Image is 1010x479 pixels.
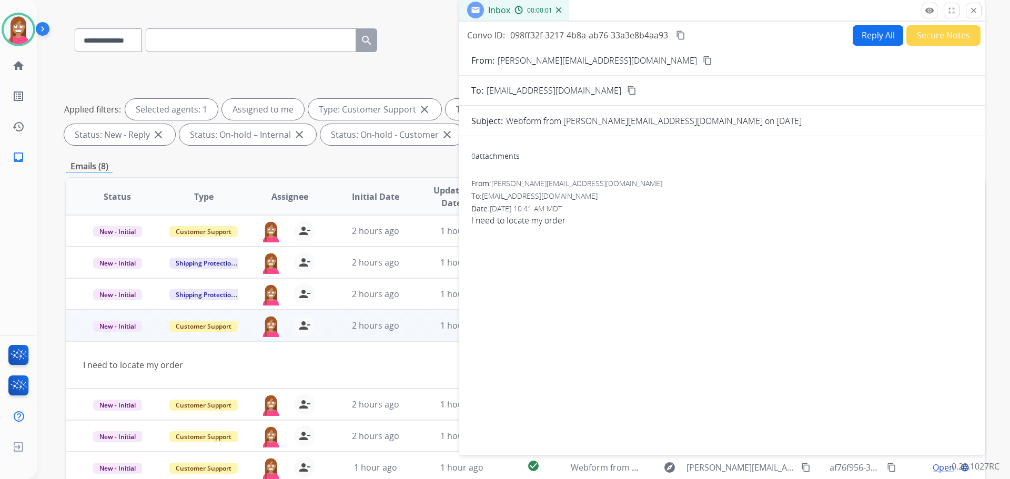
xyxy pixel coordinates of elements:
div: Status: On-hold - Customer [320,124,464,145]
span: New - Initial [93,463,142,474]
mat-icon: content_copy [703,56,712,65]
span: 1 hour ago [440,430,483,442]
mat-icon: close [418,103,431,116]
div: Status: New - Reply [64,124,175,145]
span: New - Initial [93,321,142,332]
span: 2 hours ago [352,288,399,300]
p: Emails (8) [66,160,113,173]
mat-icon: explore [663,461,676,474]
img: agent-avatar [260,252,281,274]
img: agent-avatar [260,394,281,416]
mat-icon: content_copy [676,30,685,40]
mat-icon: close [152,128,165,141]
span: 1 hour ago [440,257,483,268]
div: attachments [471,151,520,161]
mat-icon: history [12,120,25,133]
img: agent-avatar [260,457,281,479]
span: af76f956-3e36-46ea-81a8-9e6358bb5929 [830,462,988,473]
div: Assigned to me [222,99,304,120]
span: 2 hours ago [352,399,399,410]
div: From: [471,178,972,189]
img: agent-avatar [260,425,281,447]
p: Convo ID: [467,29,505,42]
div: Type: Shipping Protection [446,99,583,120]
mat-icon: person_remove [298,398,311,411]
span: Shipping Protection [169,258,241,269]
span: Webform from [PERSON_NAME][EMAIL_ADDRESS][PERSON_NAME][DOMAIN_NAME] on [DATE] [571,462,940,473]
div: Date: [471,203,972,214]
p: From: [471,54,494,67]
span: I need to locate my order [471,214,972,227]
span: Customer Support [169,226,238,237]
div: To: [471,191,972,201]
mat-icon: search [360,34,373,47]
span: Customer Support [169,463,238,474]
span: Assignee [271,190,308,203]
img: avatar [4,15,33,44]
span: 2 hours ago [352,257,399,268]
span: [PERSON_NAME][EMAIL_ADDRESS][PERSON_NAME][DOMAIN_NAME] [686,461,795,474]
img: agent-avatar [260,283,281,305]
span: Initial Date [352,190,399,203]
span: 2 hours ago [352,430,399,442]
mat-icon: close [441,128,453,141]
span: Open [933,461,954,474]
p: Webform from [PERSON_NAME][EMAIL_ADDRESS][DOMAIN_NAME] on [DATE] [506,115,802,127]
span: Customer Support [169,431,238,442]
button: Secure Notes [906,25,981,46]
mat-icon: inbox [12,151,25,164]
span: 0 [471,151,476,161]
span: New - Initial [93,289,142,300]
p: To: [471,84,483,97]
mat-icon: person_remove [298,461,311,474]
div: Selected agents: 1 [125,99,218,120]
mat-icon: content_copy [801,463,811,472]
span: [DATE] 10:41 AM MDT [490,203,562,213]
button: Reply All [853,25,903,46]
mat-icon: close [293,128,306,141]
span: New - Initial [93,400,142,411]
span: New - Initial [93,258,142,269]
span: 098ff32f-3217-4b8a-ab76-33a3e8b4aa93 [510,29,668,41]
mat-icon: check_circle [527,460,540,472]
span: Shipping Protection [169,289,241,300]
mat-icon: person_remove [298,225,311,237]
mat-icon: person_remove [298,430,311,442]
span: 1 hour ago [440,288,483,300]
mat-icon: person_remove [298,288,311,300]
div: Status: On-hold – Internal [179,124,316,145]
span: 2 hours ago [352,225,399,237]
mat-icon: content_copy [627,86,637,95]
span: Inbox [488,4,510,16]
p: [PERSON_NAME][EMAIL_ADDRESS][DOMAIN_NAME] [498,54,697,67]
span: 1 hour ago [440,462,483,473]
span: Customer Support [169,321,238,332]
span: 1 hour ago [440,320,483,331]
div: I need to locate my order [83,359,796,371]
mat-icon: remove_red_eye [925,6,934,15]
span: Status [104,190,131,203]
span: Type [194,190,214,203]
span: [EMAIL_ADDRESS][DOMAIN_NAME] [482,191,598,201]
p: Subject: [471,115,503,127]
div: Type: Customer Support [308,99,441,120]
mat-icon: fullscreen [947,6,956,15]
span: 1 hour ago [354,462,397,473]
mat-icon: person_remove [298,319,311,332]
p: 0.20.1027RC [952,460,999,473]
img: agent-avatar [260,315,281,337]
mat-icon: list_alt [12,90,25,103]
span: 2 hours ago [352,320,399,331]
span: [EMAIL_ADDRESS][DOMAIN_NAME] [487,84,621,97]
span: 1 hour ago [440,399,483,410]
span: 1 hour ago [440,225,483,237]
span: New - Initial [93,226,142,237]
mat-icon: close [969,6,978,15]
span: New - Initial [93,431,142,442]
mat-icon: home [12,59,25,72]
mat-icon: person_remove [298,256,311,269]
span: Updated Date [428,184,476,209]
span: [PERSON_NAME][EMAIL_ADDRESS][DOMAIN_NAME] [491,178,662,188]
mat-icon: content_copy [887,463,896,472]
span: 00:00:01 [527,6,552,15]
